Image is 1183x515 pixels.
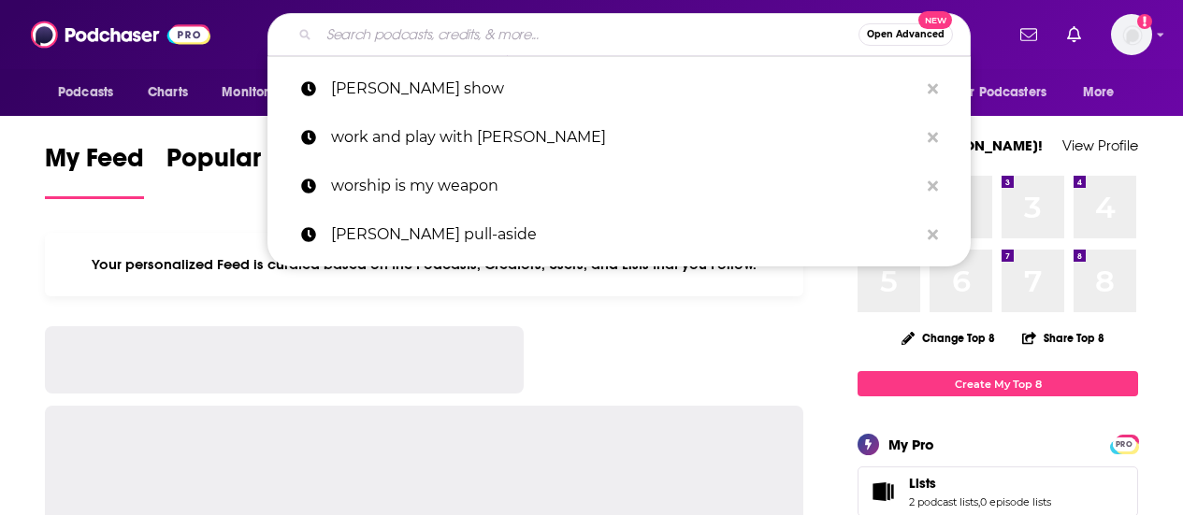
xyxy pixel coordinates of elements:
[1062,136,1138,154] a: View Profile
[1083,79,1115,106] span: More
[918,11,952,29] span: New
[888,436,934,453] div: My Pro
[148,79,188,106] span: Charts
[267,162,971,210] a: worship is my weapon
[331,210,918,259] p: pinkleton pull-aside
[267,113,971,162] a: work and play with [PERSON_NAME]
[909,495,978,508] a: 2 podcast lists
[1111,14,1152,55] span: Logged in as WPubPR1
[209,75,312,110] button: open menu
[166,142,325,185] span: Popular Feed
[864,479,902,505] a: Lists
[136,75,199,110] a: Charts
[166,142,325,199] a: Popular Feed
[867,30,945,39] span: Open Advanced
[331,64,918,113] p: dave ramsey show
[45,142,144,185] span: My Feed
[1113,437,1135,451] span: PRO
[1113,436,1135,451] a: PRO
[945,75,1074,110] button: open menu
[267,210,971,259] a: [PERSON_NAME] pull-aside
[980,495,1051,508] a: 0 episode lists
[45,75,137,110] button: open menu
[331,113,918,162] p: work and play with nancy
[31,17,210,52] img: Podchaser - Follow, Share and Rate Podcasts
[319,20,858,50] input: Search podcasts, credits, & more...
[858,371,1138,396] a: Create My Top 8
[1013,19,1045,50] a: Show notifications dropdown
[1111,14,1152,55] img: User Profile
[267,13,971,56] div: Search podcasts, credits, & more...
[909,475,936,492] span: Lists
[45,233,803,296] div: Your personalized Feed is curated based on the Podcasts, Creators, Users, and Lists that you Follow.
[1070,75,1138,110] button: open menu
[58,79,113,106] span: Podcasts
[331,162,918,210] p: worship is my weapon
[890,326,1006,350] button: Change Top 8
[978,495,980,508] span: ,
[1060,19,1089,50] a: Show notifications dropdown
[267,64,971,113] a: [PERSON_NAME] show
[1111,14,1152,55] button: Show profile menu
[45,142,144,199] a: My Feed
[222,79,288,106] span: Monitoring
[957,79,1046,106] span: For Podcasters
[1137,14,1152,29] svg: Add a profile image
[909,475,1051,492] a: Lists
[1021,320,1105,356] button: Share Top 8
[858,23,953,46] button: Open AdvancedNew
